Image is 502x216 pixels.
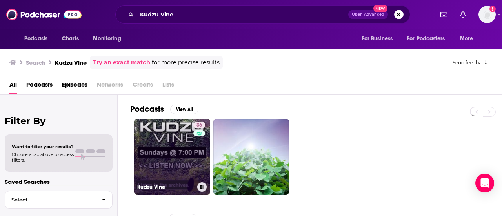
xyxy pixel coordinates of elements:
[134,119,210,195] a: 36Kudzu Vine
[5,197,96,202] span: Select
[137,184,194,191] h3: Kudzu Vine
[489,6,496,12] svg: Add a profile image
[5,191,113,209] button: Select
[437,8,451,21] a: Show notifications dropdown
[457,8,469,21] a: Show notifications dropdown
[19,31,58,46] button: open menu
[97,78,123,94] span: Networks
[450,59,489,66] button: Send feedback
[93,33,121,44] span: Monitoring
[356,31,402,46] button: open menu
[352,13,384,16] span: Open Advanced
[455,31,483,46] button: open menu
[460,33,473,44] span: More
[373,5,387,12] span: New
[9,78,17,94] a: All
[348,10,388,19] button: Open AdvancedNew
[407,33,445,44] span: For Podcasters
[196,122,202,129] span: 36
[133,78,153,94] span: Credits
[57,31,84,46] a: Charts
[93,58,150,67] a: Try an exact match
[5,178,113,185] p: Saved Searches
[26,78,53,94] a: Podcasts
[137,8,348,21] input: Search podcasts, credits, & more...
[362,33,393,44] span: For Business
[152,58,220,67] span: for more precise results
[170,105,198,114] button: View All
[130,104,164,114] h2: Podcasts
[62,78,87,94] a: Episodes
[162,78,174,94] span: Lists
[6,7,82,22] img: Podchaser - Follow, Share and Rate Podcasts
[12,144,74,149] span: Want to filter your results?
[475,174,494,192] div: Open Intercom Messenger
[130,104,198,114] a: PodcastsView All
[478,6,496,23] button: Show profile menu
[193,122,205,128] a: 36
[24,33,47,44] span: Podcasts
[26,59,45,66] h3: Search
[12,152,74,163] span: Choose a tab above to access filters.
[478,6,496,23] img: User Profile
[5,115,113,127] h2: Filter By
[402,31,456,46] button: open menu
[115,5,410,24] div: Search podcasts, credits, & more...
[55,59,87,66] h3: Kudzu Vine
[478,6,496,23] span: Logged in as AtriaBooks
[87,31,131,46] button: open menu
[62,33,79,44] span: Charts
